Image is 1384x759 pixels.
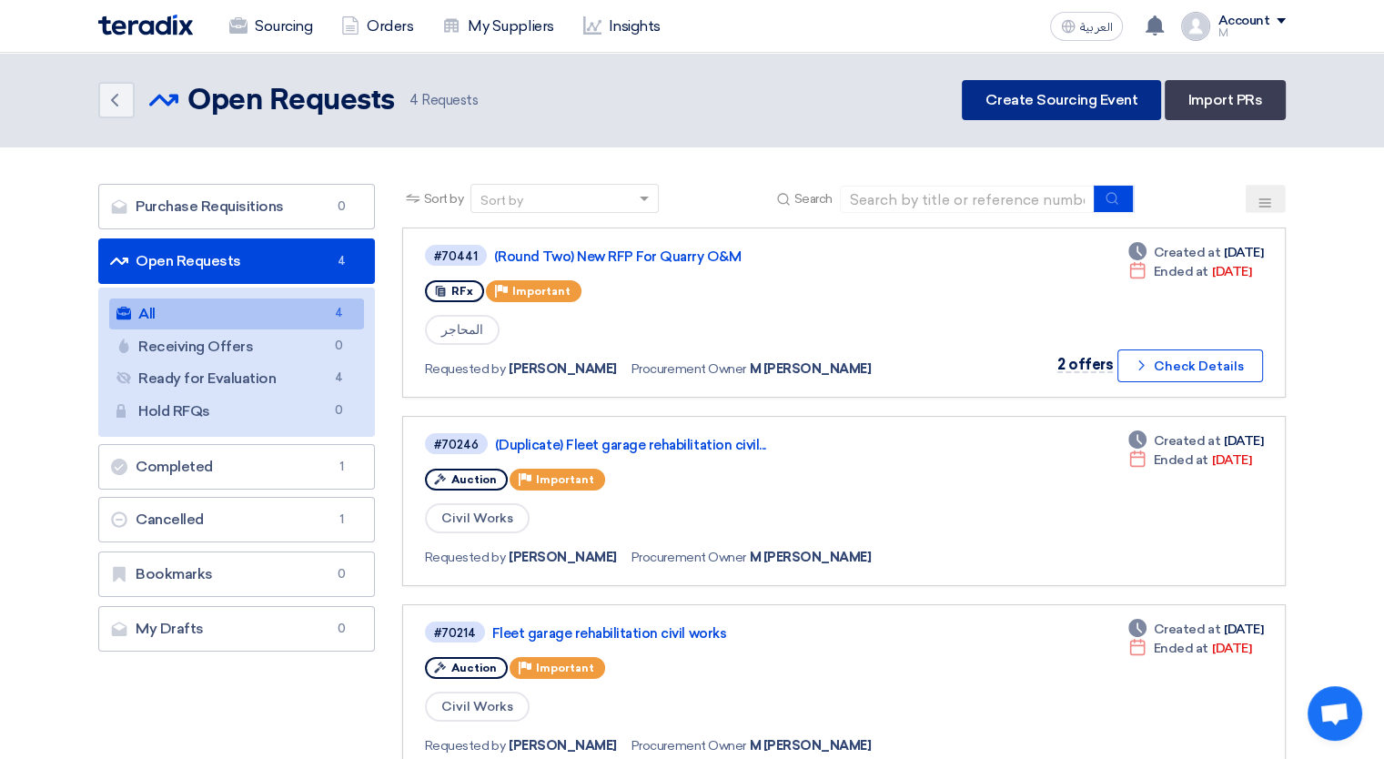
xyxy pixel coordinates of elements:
div: #70441 [434,250,478,262]
span: Auction [451,662,497,674]
span: [PERSON_NAME] [509,548,617,567]
span: Created at [1154,431,1220,450]
div: #70214 [434,627,476,639]
a: All [109,299,364,329]
a: (Duplicate) Fleet garage rehabilitation civil... [495,437,950,453]
div: [DATE] [1128,243,1263,262]
div: [DATE] [1128,431,1263,450]
span: Ended at [1154,450,1208,470]
img: Teradix logo [98,15,193,35]
a: Sourcing [215,6,327,46]
a: Fleet garage rehabilitation civil works [492,625,947,642]
span: Procurement Owner [631,548,746,567]
span: Important [536,473,594,486]
span: 0 [328,401,349,420]
span: العربية [1079,21,1112,34]
span: 0 [330,565,352,583]
span: [DATE] [1150,639,1251,658]
span: [DATE] [1150,450,1251,470]
div: #70246 [434,439,479,450]
span: 4 [330,252,352,270]
span: Civil Works [425,692,530,722]
span: Procurement Owner [631,359,746,379]
span: Sort by [424,189,464,208]
div: [DATE] [1128,262,1251,281]
a: Insights [569,6,675,46]
a: Purchase Requisitions0 [98,184,375,229]
div: [DATE] [1128,620,1263,639]
span: M [PERSON_NAME] [750,736,872,755]
span: RFx [451,285,473,298]
div: Account [1217,14,1269,29]
a: Completed1 [98,444,375,490]
span: Procurement Owner [631,736,746,755]
span: Created at [1154,243,1220,262]
img: profile_test.png [1181,12,1210,41]
div: Sort by [480,191,523,210]
span: Requested by [425,736,505,755]
div: Open chat [1308,686,1362,741]
span: 0 [330,620,352,638]
a: Open Requests4 [98,238,375,284]
span: M [PERSON_NAME] [750,548,872,567]
span: [PERSON_NAME] [509,359,617,379]
span: Important [512,285,571,298]
span: 0 [328,337,349,356]
span: Requests [409,90,479,111]
span: [PERSON_NAME] [509,736,617,755]
a: My Drafts0 [98,606,375,652]
span: Search [794,189,833,208]
span: Requested by [425,548,505,567]
span: Requested by [425,359,505,379]
button: العربية [1050,12,1123,41]
a: (Round Two) New RFP For Quarry O&M [494,248,949,265]
a: Bookmarks0 [98,552,375,597]
span: Auction [451,473,497,486]
a: Hold RFQs [109,396,364,427]
span: Important [536,662,594,674]
span: 2 offers [1057,356,1113,373]
span: Created at [1154,620,1220,639]
a: Receiving Offers [109,331,364,362]
a: Orders [327,6,428,46]
span: Civil Works [425,503,530,533]
a: Ready for Evaluation [109,363,364,394]
button: Check Details [1117,349,1263,382]
input: Search by title or reference number [840,186,1095,213]
span: 1 [330,458,352,476]
span: Ended at [1154,639,1208,658]
span: 4 [328,369,349,388]
span: 4 [409,92,419,108]
span: M [PERSON_NAME] [750,359,872,379]
span: 4 [328,304,349,323]
span: 1 [330,511,352,529]
a: Cancelled1 [98,497,375,542]
div: M [1217,28,1286,38]
a: Create Sourcing Event [962,80,1161,120]
a: My Suppliers [428,6,568,46]
span: المحاجر [425,315,500,345]
span: Ended at [1154,262,1208,281]
h2: Open Requests [187,83,395,119]
span: 0 [330,197,352,216]
a: Import PRs [1165,80,1286,120]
